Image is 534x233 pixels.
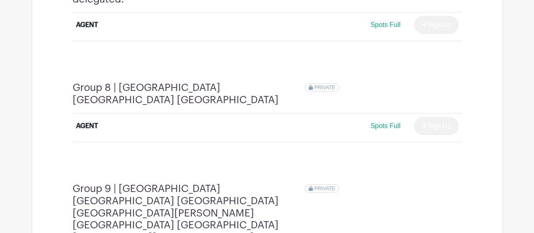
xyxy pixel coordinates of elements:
div: AGENT [76,20,98,30]
span: Spots Full [370,122,400,129]
span: PRIVATE [314,85,335,90]
span: Spots Full [370,21,400,28]
span: PRIVATE [314,186,335,192]
div: AGENT [76,121,98,131]
h4: Group 8 | [GEOGRAPHIC_DATA] [GEOGRAPHIC_DATA] [GEOGRAPHIC_DATA] [73,82,305,106]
